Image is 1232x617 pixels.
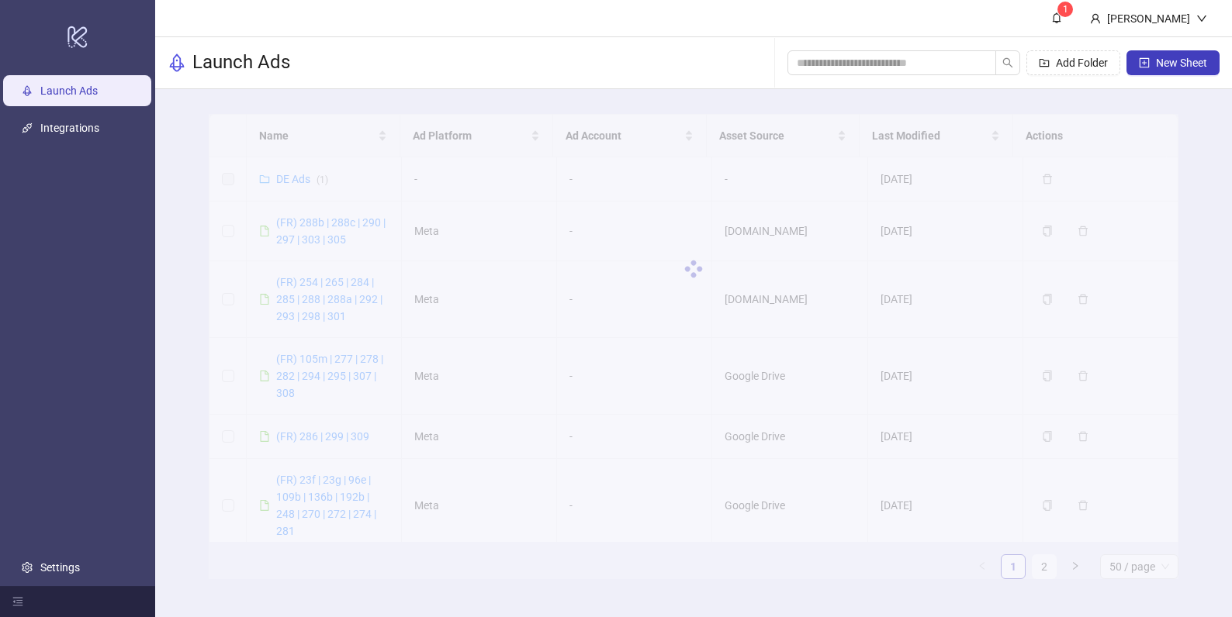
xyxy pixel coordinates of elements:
span: plus-square [1139,57,1150,68]
a: Integrations [40,122,99,134]
sup: 1 [1057,2,1073,17]
span: down [1196,13,1207,24]
span: bell [1051,12,1062,23]
span: search [1002,57,1013,68]
button: New Sheet [1126,50,1220,75]
span: New Sheet [1156,57,1207,69]
a: Launch Ads [40,84,98,97]
span: menu-fold [12,596,23,607]
span: Add Folder [1056,57,1108,69]
h3: Launch Ads [192,50,290,75]
span: 1 [1063,4,1068,15]
span: rocket [168,53,186,72]
a: Settings [40,561,80,574]
button: Add Folder [1026,50,1120,75]
div: [PERSON_NAME] [1101,10,1196,27]
span: user [1090,13,1101,24]
span: folder-add [1039,57,1050,68]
